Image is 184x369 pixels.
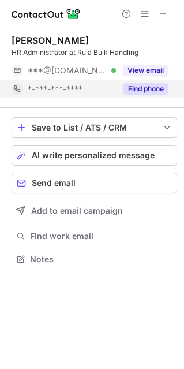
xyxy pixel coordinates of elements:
[30,231,172,241] span: Find work email
[12,251,177,267] button: Notes
[12,228,177,244] button: Find work email
[123,65,168,76] button: Reveal Button
[31,206,123,215] span: Add to email campaign
[12,200,177,221] button: Add to email campaign
[12,173,177,193] button: Send email
[12,7,81,21] img: ContactOut v5.3.10
[12,47,177,58] div: HR Administrator at Rula Bulk Handling
[123,83,168,95] button: Reveal Button
[32,151,155,160] span: AI write personalized message
[12,145,177,166] button: AI write personalized message
[12,117,177,138] button: save-profile-one-click
[32,123,157,132] div: Save to List / ATS / CRM
[30,254,172,264] span: Notes
[12,35,89,46] div: [PERSON_NAME]
[28,65,107,76] span: ***@[DOMAIN_NAME]
[32,178,76,188] span: Send email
